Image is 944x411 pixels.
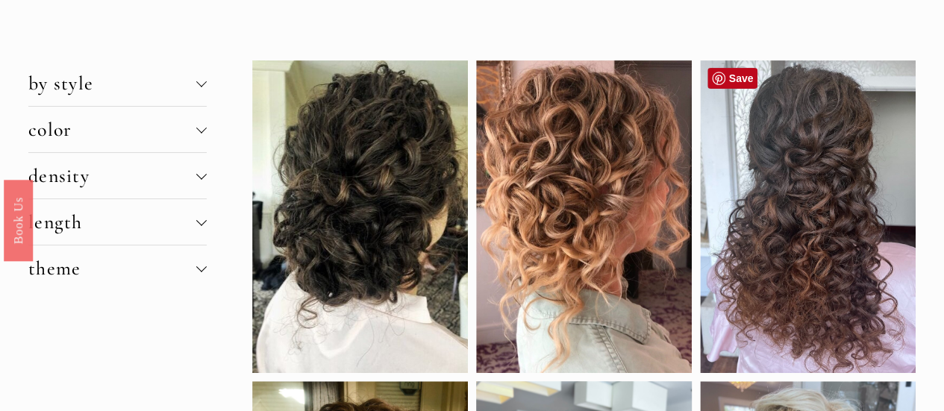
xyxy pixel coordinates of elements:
span: color [28,118,196,141]
a: Book Us [4,179,33,260]
span: length [28,210,196,233]
button: length [28,199,207,245]
button: theme [28,245,207,291]
span: theme [28,257,196,280]
button: color [28,107,207,152]
a: Pin it! [707,68,758,89]
button: by style [28,60,207,106]
span: by style [28,72,196,95]
span: density [28,164,196,187]
button: density [28,153,207,198]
